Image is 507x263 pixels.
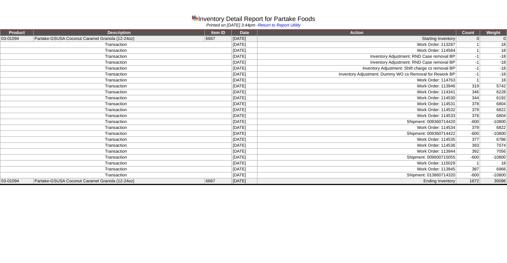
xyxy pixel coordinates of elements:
td: [DATE] [232,48,257,54]
td: Transaction [0,143,232,149]
td: 6804 [480,113,507,119]
td: 18 [480,48,507,54]
td: Transaction [0,78,232,83]
td: -600 [456,155,480,161]
td: [DATE] [232,172,257,178]
td: Transaction [0,155,232,161]
td: Shipment: 009360714420 [257,119,456,125]
td: [DATE] [232,131,257,137]
td: Work Order: 114532 [257,107,456,113]
td: [DATE] [232,161,257,167]
td: [DATE] [232,78,257,83]
td: Count [456,30,480,36]
td: [DATE] [232,60,257,66]
td: Work Order: 114530 [257,95,456,101]
td: 379 [456,125,480,131]
td: 6667 [205,36,232,42]
td: -1 [456,54,480,60]
td: 6966 [480,167,507,172]
td: Weight [480,30,507,36]
td: [DATE] [232,107,257,113]
td: 6667 [205,178,232,185]
td: 03-01094 [0,36,34,42]
td: Work Order: 113946 [257,83,456,89]
td: [DATE] [232,137,257,143]
td: 6192 [480,95,507,101]
td: Shipment: 013860714320 [257,172,456,178]
td: Transaction [0,95,232,101]
td: Shipment: 009360714422 [257,131,456,137]
td: Transaction [0,172,232,178]
td: 1 [456,48,480,54]
td: -18 [480,72,507,78]
td: [DATE] [232,149,257,155]
td: Work Order: 114341 [257,89,456,95]
td: -18 [480,54,507,60]
td: Transaction [0,48,232,54]
td: Action [257,30,456,36]
td: [DATE] [232,95,257,101]
td: Transaction [0,113,232,119]
td: Work Order: 114535 [257,137,456,143]
td: Transaction [0,149,232,155]
td: 5742 [480,83,507,89]
td: Transaction [0,119,232,125]
td: 344 [456,95,480,101]
td: [DATE] [232,36,257,42]
td: [DATE] [232,72,257,78]
td: Work Order: 114536 [257,143,456,149]
td: Ending Inventory [257,178,456,185]
td: Transaction [0,60,232,66]
td: Transaction [0,107,232,113]
td: Transaction [0,66,232,72]
td: Inventory Adjustment: RND Case removal BP [257,60,456,66]
td: 7074 [480,143,507,149]
td: Starting Inventory [257,36,456,42]
td: Work Order: 114533 [257,113,456,119]
td: 393 [456,143,480,149]
td: Transaction [0,131,232,137]
td: 18 [480,42,507,48]
td: 6822 [480,125,507,131]
td: 1672 [456,178,480,185]
td: [DATE] [232,83,257,89]
td: 6228 [480,89,507,95]
td: 1 [456,78,480,83]
td: [DATE] [232,54,257,60]
td: 0 [456,36,480,42]
td: -1 [456,72,480,78]
td: Transaction [0,54,232,60]
td: [DATE] [232,119,257,125]
td: [DATE] [232,113,257,119]
td: [DATE] [232,143,257,149]
td: -1 [456,60,480,66]
td: Work Order: 113287 [257,42,456,48]
td: 319 [456,83,480,89]
img: graph.gif [192,15,198,21]
td: -10800 [480,172,507,178]
td: 30096 [480,178,507,185]
td: Work Order: 113945 [257,167,456,172]
td: 379 [456,107,480,113]
td: Work Order: 114763 [257,78,456,83]
td: -600 [456,119,480,125]
td: -10800 [480,119,507,125]
td: Work Order: 114531 [257,101,456,107]
td: Product [0,30,34,36]
td: Date [232,30,257,36]
td: 378 [456,101,480,107]
td: -600 [456,131,480,137]
td: Inventory Adjustment: RND Case removal BP [257,54,456,60]
td: [DATE] [232,155,257,161]
td: [DATE] [232,42,257,48]
td: Transaction [0,101,232,107]
a: Return to Report Utility [258,23,301,28]
td: Inventory Adjustment: Shift charge cs removal BP [257,66,456,72]
td: [DATE] [232,101,257,107]
td: 387 [456,167,480,172]
td: Transaction [0,125,232,131]
td: Work Order: 114584 [257,48,456,54]
td: 377 [456,137,480,143]
td: -10800 [480,131,507,137]
td: [DATE] [232,125,257,131]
